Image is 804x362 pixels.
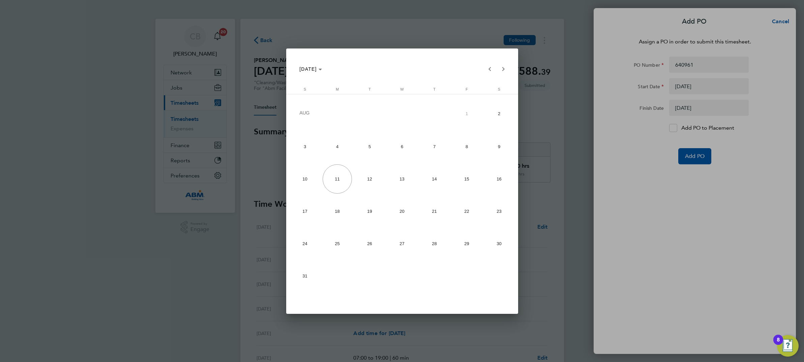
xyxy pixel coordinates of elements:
span: 12 [355,164,384,193]
span: W [400,87,404,91]
span: 11 [323,164,352,193]
button: August 22, 2025 [451,195,483,228]
button: August 5, 2025 [354,131,386,163]
td: AUG [289,97,451,131]
button: August 6, 2025 [386,131,418,163]
span: S [498,87,500,91]
span: 29 [452,229,481,258]
span: 18 [323,197,352,226]
button: August 30, 2025 [483,228,515,260]
span: F [466,87,468,91]
span: 19 [355,197,384,226]
span: T [433,87,436,91]
button: August 21, 2025 [418,195,451,228]
button: August 4, 2025 [321,131,354,163]
span: 9 [484,132,513,161]
span: [DATE] [299,66,317,72]
button: August 27, 2025 [386,228,418,260]
button: Choose month and year [297,63,325,75]
span: 14 [420,164,449,193]
span: 24 [290,229,319,258]
button: August 3, 2025 [289,131,321,163]
button: August 18, 2025 [321,195,354,228]
button: August 11, 2025 [321,163,354,195]
span: 3 [290,132,319,161]
span: 17 [290,197,319,226]
button: August 19, 2025 [354,195,386,228]
span: 8 [452,132,481,161]
button: August 31, 2025 [289,260,321,292]
button: August 14, 2025 [418,163,451,195]
button: August 2, 2025 [483,97,515,131]
button: August 20, 2025 [386,195,418,228]
button: August 24, 2025 [289,228,321,260]
button: August 26, 2025 [354,228,386,260]
span: 31 [290,261,319,290]
button: August 9, 2025 [483,131,515,163]
span: T [368,87,371,91]
span: 26 [355,229,384,258]
button: August 23, 2025 [483,195,515,228]
span: 4 [323,132,352,161]
span: 23 [484,197,513,226]
button: Open Resource Center, 8 new notifications [777,335,799,357]
button: August 29, 2025 [451,228,483,260]
span: 10 [290,164,319,193]
button: August 8, 2025 [451,131,483,163]
button: August 28, 2025 [418,228,451,260]
span: 22 [452,197,481,226]
span: 27 [387,229,416,258]
span: 15 [452,164,481,193]
button: August 15, 2025 [451,163,483,195]
span: 16 [484,164,513,193]
div: 8 [777,340,780,349]
button: August 16, 2025 [483,163,515,195]
button: August 1, 2025 [451,97,483,131]
button: August 10, 2025 [289,163,321,195]
button: August 7, 2025 [418,131,451,163]
span: 21 [420,197,449,226]
span: 7 [420,132,449,161]
span: 13 [387,164,416,193]
span: S [304,87,306,91]
button: August 12, 2025 [354,163,386,195]
button: August 17, 2025 [289,195,321,228]
span: 28 [420,229,449,258]
span: 2 [484,98,513,129]
span: 1 [452,98,481,129]
span: 6 [387,132,416,161]
span: 5 [355,132,384,161]
button: August 13, 2025 [386,163,418,195]
button: August 25, 2025 [321,228,354,260]
span: 30 [484,229,513,258]
span: 25 [323,229,352,258]
span: M [336,87,339,91]
button: Next month [497,62,510,76]
button: Previous month [483,62,497,76]
span: 20 [387,197,416,226]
